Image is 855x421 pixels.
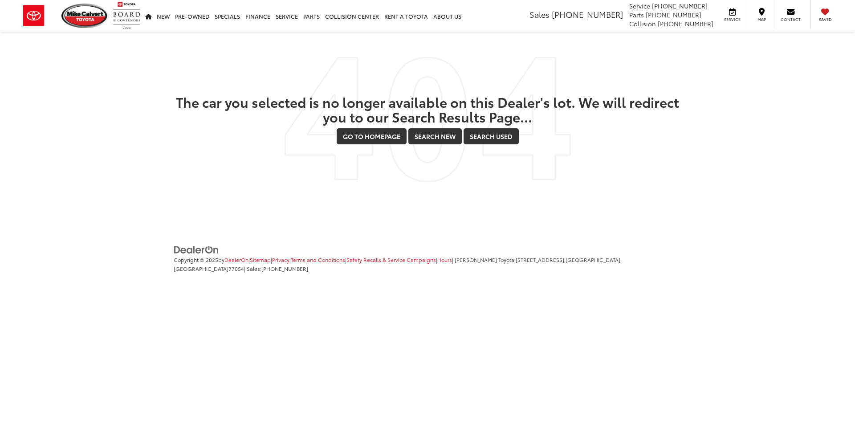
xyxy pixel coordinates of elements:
h2: The car you selected is no longer available on this Dealer's lot. We will redirect you to our Sea... [174,94,681,124]
a: Terms and Conditions [291,256,345,263]
span: [GEOGRAPHIC_DATA] [174,265,228,272]
span: 77054 [228,265,244,272]
a: DealerOn [174,245,219,253]
span: Service [629,1,650,10]
span: [GEOGRAPHIC_DATA], [566,256,622,263]
span: Sales [529,8,550,20]
span: [STREET_ADDRESS], [516,256,566,263]
a: Search New [408,128,462,144]
span: | [271,256,289,263]
a: Hours [437,256,452,263]
span: Parts [629,10,644,19]
span: | Sales: [244,265,308,272]
a: DealerOn Home Page [224,256,248,263]
a: Privacy [272,256,289,263]
span: Saved [815,16,835,22]
span: Copyright © 2025 [174,256,218,263]
span: Collision [629,19,656,28]
span: | [PERSON_NAME] Toyota [452,256,514,263]
span: | [248,256,271,263]
a: Safety Recalls & Service Campaigns, Opens in a new tab [346,256,436,263]
span: Contact [781,16,801,22]
img: DealerOn [174,245,219,255]
a: Go to Homepage [337,128,407,144]
span: Map [752,16,771,22]
span: Service [722,16,742,22]
span: [PHONE_NUMBER] [652,1,708,10]
span: [PHONE_NUMBER] [552,8,623,20]
span: [PHONE_NUMBER] [658,19,713,28]
span: | [345,256,436,263]
img: Mike Calvert Toyota [61,4,109,28]
a: Search Used [464,128,519,144]
span: [PHONE_NUMBER] [261,265,308,272]
span: | [289,256,345,263]
span: by [218,256,248,263]
span: | [436,256,452,263]
a: Sitemap [250,256,271,263]
span: [PHONE_NUMBER] [646,10,701,19]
